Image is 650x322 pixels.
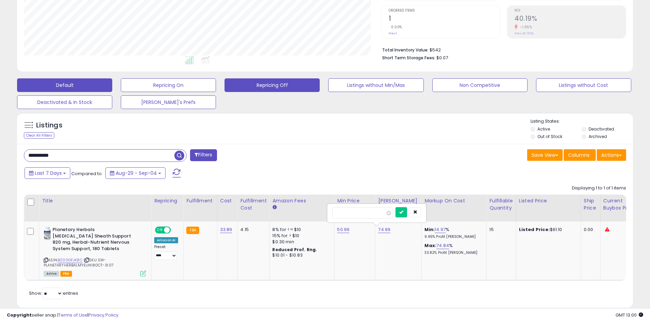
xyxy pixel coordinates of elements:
[272,247,317,252] b: Reduced Prof. Rng.
[240,197,266,212] div: Fulfillment Cost
[489,197,513,212] div: Fulfillable Quantity
[603,197,638,212] div: Current Buybox Price
[44,257,114,267] span: | SKU: EW-PLANETARYHERBALMYELIN180CT-31.07
[572,185,626,191] div: Displaying 1 to 1 of 1 items
[424,234,481,239] p: 9.95% Profit [PERSON_NAME]
[60,271,72,277] span: FBA
[424,197,483,204] div: Markup on Cost
[436,242,449,249] a: 74.84
[519,226,550,233] b: Listed Price:
[272,204,276,211] small: Amazon Fees.
[58,312,87,318] a: Terms of Use
[88,312,118,318] a: Privacy Policy
[156,227,164,233] span: ON
[519,197,578,204] div: Listed Price
[42,197,148,204] div: Title
[519,227,576,233] div: $61.10
[220,197,235,204] div: Cost
[489,227,510,233] div: 15
[44,227,146,276] div: ASIN:
[584,227,595,233] div: 0.00
[337,197,372,204] div: Min Price
[44,271,59,277] span: All listings currently available for purchase on Amazon
[29,290,78,296] span: Show: entries
[272,197,331,204] div: Amazon Fees
[378,197,419,204] div: [PERSON_NAME]
[584,197,597,212] div: Ship Price
[154,237,178,243] div: Amazon AI
[424,227,481,239] div: %
[240,227,264,233] div: 4.15
[424,243,481,255] div: %
[53,227,135,254] b: Planetary Herbals [MEDICAL_DATA] Sheath Support 820 mg, Herbal-Nutrient Nervous System Support, 1...
[435,226,446,233] a: 14.97
[378,226,390,233] a: 74.99
[272,239,329,245] div: $0.30 min
[170,227,181,233] span: OFF
[154,197,180,204] div: Repricing
[186,197,214,204] div: Fulfillment
[220,226,232,233] a: 33.89
[616,312,643,318] span: 2025-09-12 13:00 GMT
[58,257,83,263] a: B000GFJK8C
[272,233,329,239] div: 15% for > $10
[7,312,32,318] strong: Copyright
[154,245,178,260] div: Preset:
[337,226,349,233] a: 50.99
[424,242,436,249] b: Max:
[186,227,199,234] small: FBA
[44,227,51,240] img: 41DqqeTLahL._SL40_.jpg
[272,227,329,233] div: 8% for <= $10
[7,312,118,319] div: seller snap | |
[424,250,481,255] p: 33.82% Profit [PERSON_NAME]
[424,226,435,233] b: Min:
[272,252,329,258] div: $10.01 - $10.83
[422,195,487,221] th: The percentage added to the cost of goods (COGS) that forms the calculator for Min & Max prices.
